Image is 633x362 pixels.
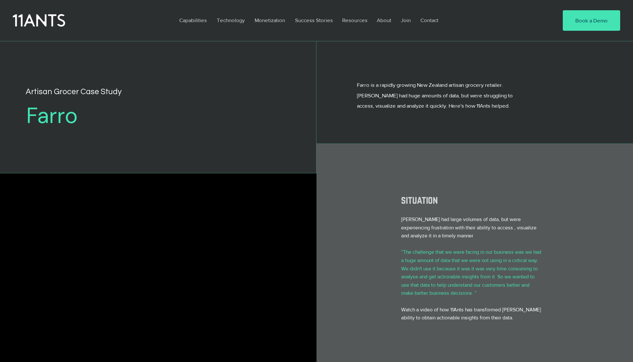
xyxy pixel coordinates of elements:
p: Farro is a rapidly growing New Zealand artisan grocery retailer. [PERSON_NAME] had huge amounts o... [357,80,521,111]
a: Join [396,13,416,28]
a: Monetization [250,13,290,28]
h2: Farro [26,103,258,129]
a: Book a Demo [563,10,620,31]
a: Success Stories [290,13,337,28]
p: Join [398,13,414,28]
p: Capabilities [176,13,210,28]
p: Technology [214,13,248,28]
a: About [372,13,396,28]
span: “The challenge that we were facing in our business was we had a huge amount of data that we were ... [401,249,541,296]
p: Contact [417,13,442,28]
p: Watch a video of how 11Ants has transformed [PERSON_NAME] ability to obtain actionable insights f... [401,306,542,322]
h2: situation [401,194,549,206]
span: Book a Demo [575,17,608,24]
a: Resources [337,13,372,28]
h1: Artisan Grocer Case Study [26,85,202,98]
p: Resources [339,13,371,28]
a: Contact [416,13,444,28]
p: Monetization [251,13,288,28]
p: Success Stories [292,13,336,28]
nav: Site [174,13,543,28]
a: Capabilities [174,13,212,28]
a: Technology [212,13,250,28]
p: [PERSON_NAME] had large volumes of data, but were experiencing frustration with their ability to ... [401,215,542,240]
p: About [374,13,394,28]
